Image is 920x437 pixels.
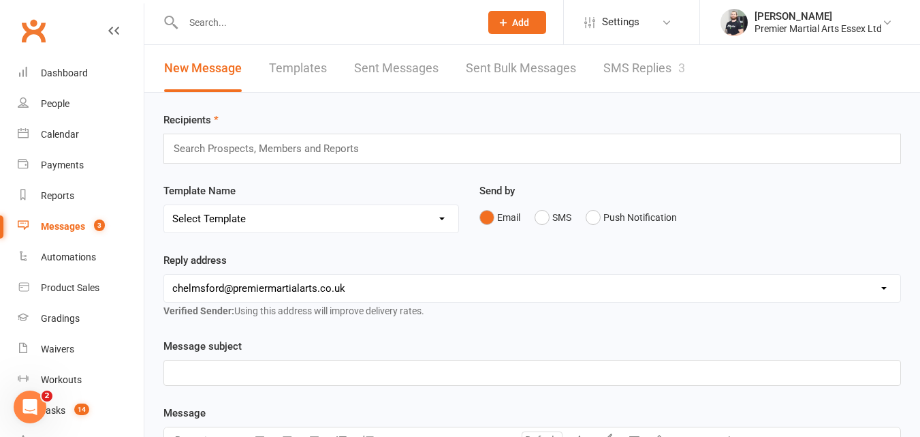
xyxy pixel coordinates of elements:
[163,305,424,316] span: Using this address will improve delivery rates.
[18,334,144,365] a: Waivers
[479,183,515,199] label: Send by
[74,404,89,415] span: 14
[18,273,144,303] a: Product Sales
[18,365,144,395] a: Workouts
[164,45,242,92] a: New Message
[14,391,46,423] iframe: Intercom live chat
[488,11,546,34] button: Add
[755,22,882,35] div: Premier Martial Arts Essex Ltd
[41,344,74,355] div: Waivers
[41,282,99,293] div: Product Sales
[479,205,520,230] button: Email
[720,9,748,36] img: thumb_image1616261423.png
[179,13,471,32] input: Search...
[163,305,234,316] strong: Verified Sender:
[354,45,439,92] a: Sent Messages
[41,67,88,78] div: Dashboard
[512,17,529,28] span: Add
[586,205,677,230] button: Push Notification
[94,220,105,231] span: 3
[18,119,144,150] a: Calendar
[18,181,144,211] a: Reports
[16,14,50,48] a: Clubworx
[172,140,372,157] input: Search Prospects, Members and Reports
[41,313,80,324] div: Gradings
[41,252,96,262] div: Automations
[18,58,144,89] a: Dashboard
[163,338,242,355] label: Message subject
[269,45,327,92] a: Templates
[18,303,144,334] a: Gradings
[535,205,571,230] button: SMS
[163,252,227,269] label: Reply address
[42,391,52,402] span: 2
[41,129,79,140] div: Calendar
[678,61,685,75] div: 3
[602,7,639,37] span: Settings
[18,211,144,242] a: Messages 3
[18,395,144,426] a: Tasks 14
[755,10,882,22] div: [PERSON_NAME]
[41,98,69,109] div: People
[18,150,144,181] a: Payments
[41,190,74,201] div: Reports
[163,112,219,128] label: Recipients
[41,405,65,416] div: Tasks
[41,221,85,232] div: Messages
[41,160,84,170] div: Payments
[603,45,685,92] a: SMS Replies3
[41,374,82,385] div: Workouts
[18,242,144,273] a: Automations
[163,183,236,199] label: Template Name
[466,45,576,92] a: Sent Bulk Messages
[18,89,144,119] a: People
[163,405,206,421] label: Message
